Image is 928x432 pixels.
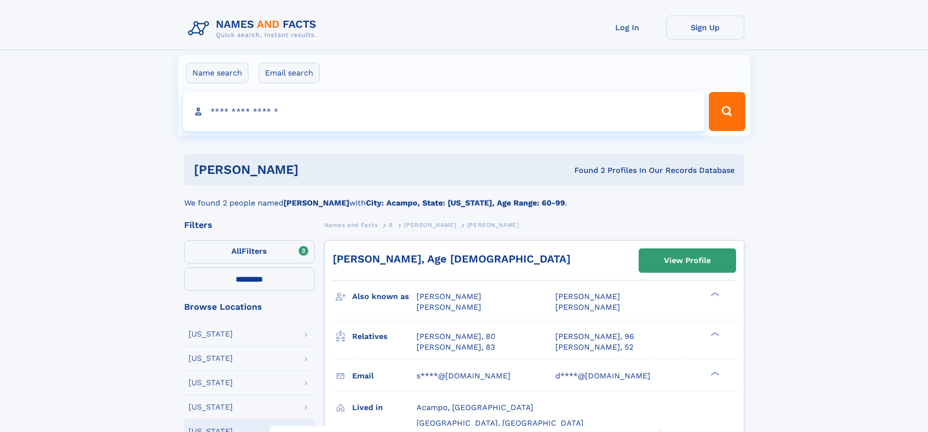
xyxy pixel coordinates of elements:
[352,399,417,416] h3: Lived in
[417,302,481,312] span: [PERSON_NAME]
[417,403,533,412] span: Acampo, [GEOGRAPHIC_DATA]
[555,342,633,353] a: [PERSON_NAME], 52
[417,292,481,301] span: [PERSON_NAME]
[366,198,565,207] b: City: Acampo, State: [US_STATE], Age Range: 60-99
[417,331,495,342] a: [PERSON_NAME], 80
[555,292,620,301] span: [PERSON_NAME]
[389,219,393,231] a: B
[708,331,720,337] div: ❯
[194,164,436,176] h1: [PERSON_NAME]
[183,92,705,131] input: search input
[389,222,393,228] span: B
[259,63,320,83] label: Email search
[184,221,315,229] div: Filters
[184,240,315,263] label: Filters
[436,165,735,176] div: Found 2 Profiles In Our Records Database
[708,370,720,376] div: ❯
[186,63,248,83] label: Name search
[709,92,745,131] button: Search Button
[184,16,324,42] img: Logo Names and Facts
[333,253,570,265] a: [PERSON_NAME], Age [DEMOGRAPHIC_DATA]
[417,418,584,428] span: [GEOGRAPHIC_DATA], [GEOGRAPHIC_DATA]
[352,288,417,305] h3: Also known as
[189,403,233,411] div: [US_STATE]
[184,186,744,209] div: We found 2 people named with .
[184,302,315,311] div: Browse Locations
[708,291,720,298] div: ❯
[467,222,519,228] span: [PERSON_NAME]
[666,16,744,39] a: Sign Up
[404,222,456,228] span: [PERSON_NAME]
[417,342,495,353] a: [PERSON_NAME], 83
[555,331,634,342] a: [PERSON_NAME], 96
[189,379,233,387] div: [US_STATE]
[231,246,242,256] span: All
[588,16,666,39] a: Log In
[189,355,233,362] div: [US_STATE]
[352,328,417,345] h3: Relatives
[639,249,736,272] a: View Profile
[352,368,417,384] h3: Email
[664,249,711,272] div: View Profile
[284,198,349,207] b: [PERSON_NAME]
[189,330,233,338] div: [US_STATE]
[555,302,620,312] span: [PERSON_NAME]
[404,219,456,231] a: [PERSON_NAME]
[324,219,378,231] a: Names and Facts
